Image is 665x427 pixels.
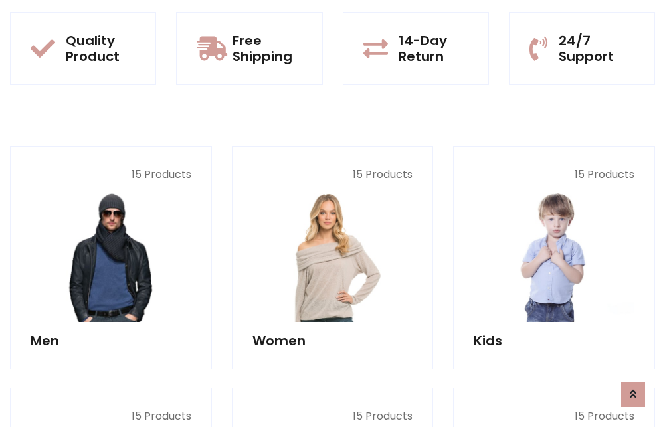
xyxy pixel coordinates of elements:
h5: Kids [474,333,634,349]
h5: Quality Product [66,33,136,64]
h5: Free Shipping [233,33,302,64]
p: 15 Products [474,408,634,424]
p: 15 Products [252,408,413,424]
h5: Men [31,333,191,349]
h5: 14-Day Return [399,33,468,64]
h5: Women [252,333,413,349]
p: 15 Products [474,167,634,183]
p: 15 Products [31,167,191,183]
p: 15 Products [31,408,191,424]
p: 15 Products [252,167,413,183]
h5: 24/7 Support [559,33,634,64]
